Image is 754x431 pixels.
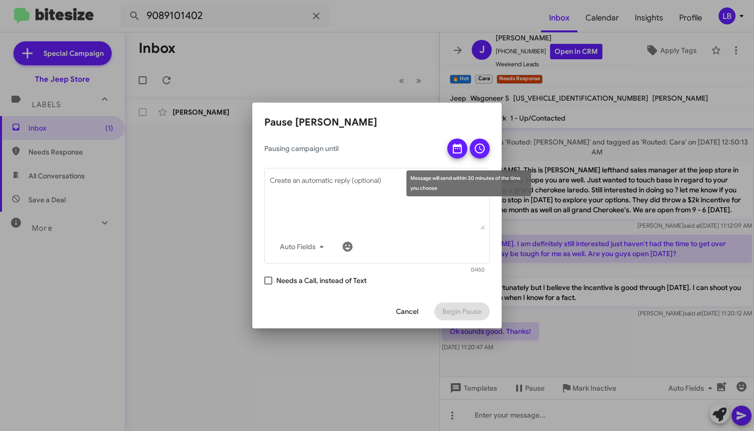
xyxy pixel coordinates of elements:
[442,302,482,320] span: Begin Pause
[434,302,490,320] button: Begin Pause
[471,267,485,273] mat-hint: 0/450
[406,170,531,196] div: Message will send within 30 minutes of the time you choose
[272,238,336,256] button: Auto Fields
[276,275,367,287] span: Needs a Call, instead of Text
[264,115,490,131] h2: Pause [PERSON_NAME]
[388,302,426,320] button: Cancel
[280,238,328,256] span: Auto Fields
[396,302,418,320] span: Cancel
[264,144,439,153] span: Pausing campaign until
